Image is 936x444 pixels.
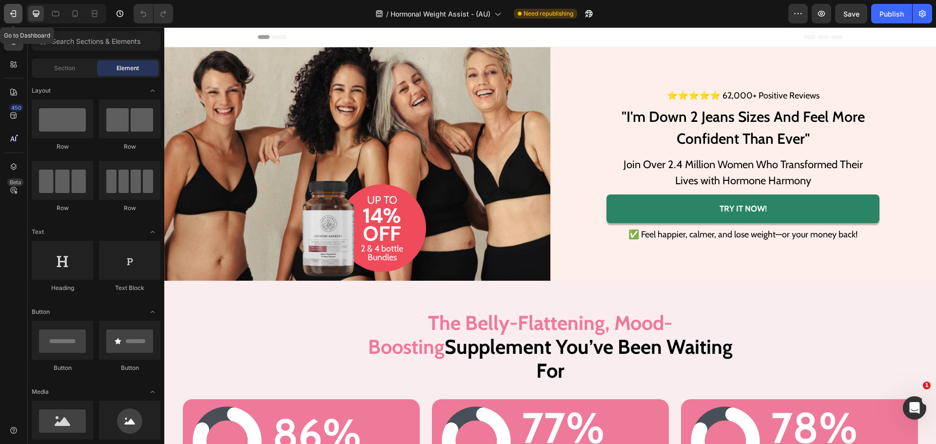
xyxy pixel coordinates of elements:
[903,396,926,420] iframe: Intercom live chat
[197,168,237,178] p: UP TO
[32,31,160,51] input: Search Sections & Elements
[879,9,904,19] div: Publish
[195,179,240,198] h2: 14%
[356,378,495,423] h3: 77%
[107,385,246,429] h3: 86%
[54,64,75,73] span: Section
[32,204,93,212] div: Row
[145,384,160,400] span: Toggle open
[443,199,714,215] p: ✅ Feel happier, calmer, and lose weight—or your money back!
[605,378,744,423] h3: 78%
[32,308,50,316] span: Button
[145,83,160,98] span: Toggle open
[99,364,160,372] div: Button
[32,387,49,396] span: Media
[99,284,160,292] div: Text Block
[843,10,859,18] span: Save
[204,283,508,331] span: The Belly-Flattening, Mood-Boosting
[524,9,573,18] span: Need republishing
[32,142,93,151] div: Row
[196,198,239,215] p: OFF
[390,9,490,19] span: Hormonal Weight Assist - (AU)
[9,104,23,112] div: 450
[442,77,715,123] h1: "I'm Down 2 Jeans Sizes And Feel More Confident Than Ever"
[199,283,573,357] h2: Supplement You’ve Been Waiting For
[32,284,93,292] div: Heading
[32,364,93,372] div: Button
[145,304,160,320] span: Toggle open
[450,129,707,161] p: Join Over 2.4 Million Women Who Transformed Their Lives with Hormone Harmony
[386,9,389,19] span: /
[555,175,603,188] p: Try it now!
[164,27,936,444] iframe: Design area
[134,4,173,23] div: Undo/Redo
[32,86,51,95] span: Layout
[145,224,160,240] span: Toggle open
[99,204,160,212] div: Row
[32,228,44,236] span: Text
[442,167,715,196] a: Try it now!
[443,60,714,76] p: ⭐⭐⭐⭐⭐ 62,000+ Positive Reviews
[196,217,239,234] p: 2 & 4 bottle Bundles
[99,142,160,151] div: Row
[871,4,912,23] button: Publish
[835,4,867,23] button: Save
[117,64,139,73] span: Element
[7,178,23,186] div: Beta
[923,382,931,389] span: 1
